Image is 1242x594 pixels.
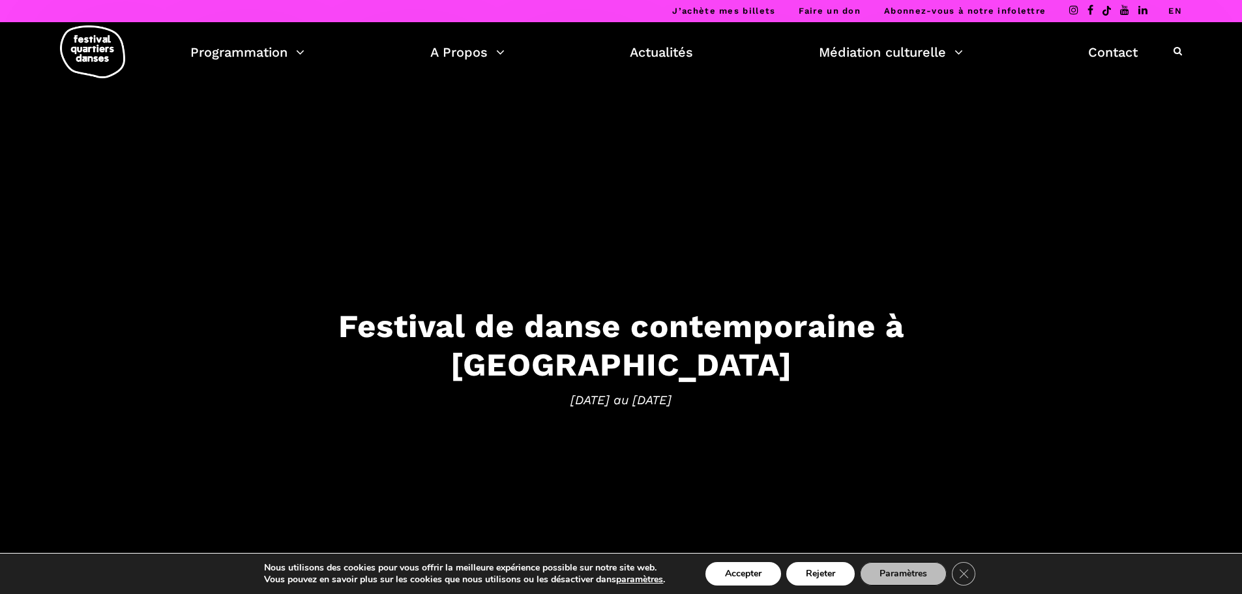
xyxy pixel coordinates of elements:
[430,41,505,63] a: A Propos
[630,41,693,63] a: Actualités
[616,574,663,586] button: paramètres
[799,6,861,16] a: Faire un don
[952,562,975,586] button: Close GDPR Cookie Banner
[60,25,125,78] img: logo-fqd-med
[264,574,665,586] p: Vous pouvez en savoir plus sur les cookies que nous utilisons ou les désactiver dans .
[190,41,304,63] a: Programmation
[217,390,1026,409] span: [DATE] au [DATE]
[264,562,665,574] p: Nous utilisons des cookies pour vous offrir la meilleure expérience possible sur notre site web.
[819,41,963,63] a: Médiation culturelle
[217,307,1026,384] h3: Festival de danse contemporaine à [GEOGRAPHIC_DATA]
[860,562,947,586] button: Paramètres
[705,562,781,586] button: Accepter
[672,6,775,16] a: J’achète mes billets
[786,562,855,586] button: Rejeter
[1088,41,1138,63] a: Contact
[1168,6,1182,16] a: EN
[884,6,1046,16] a: Abonnez-vous à notre infolettre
